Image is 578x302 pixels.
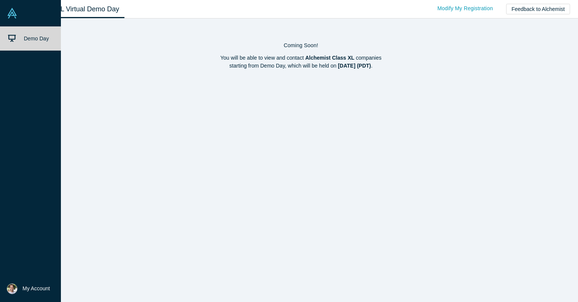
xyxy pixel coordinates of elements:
span: Demo Day [24,35,49,42]
a: Class XL Virtual Demo Day [32,0,124,18]
strong: Alchemist Class XL [305,55,354,61]
span: My Account [23,285,50,293]
img: Sacha Ledan's Account [7,284,17,294]
h4: Coming Soon! [32,42,570,49]
img: Alchemist Vault Logo [7,8,17,18]
button: My Account [7,284,50,294]
strong: [DATE] (PDT) [338,63,371,69]
p: You will be able to view and contact companies starting from Demo Day, which will be held on . [32,54,570,70]
button: Feedback to Alchemist [506,4,570,14]
a: Modify My Registration [429,2,501,15]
